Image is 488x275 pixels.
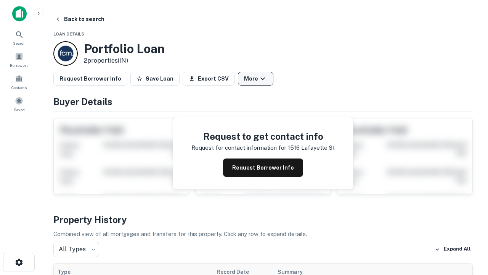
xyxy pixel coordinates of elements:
p: 2 properties (IN) [84,56,165,65]
h4: Buyer Details [53,95,473,108]
button: Expand All [433,244,473,255]
h3: Portfolio Loan [84,42,165,56]
img: capitalize-icon.png [12,6,27,21]
a: Borrowers [2,49,36,70]
button: Request Borrower Info [53,72,127,86]
a: Contacts [2,71,36,92]
p: Request for contact information for [191,143,286,152]
button: Request Borrower Info [223,159,303,177]
p: Combined view of all mortgages and transfers for this property. Click any row to expand details. [53,230,473,239]
button: Back to search [52,12,108,26]
p: 1516 lafayette st [288,143,335,152]
span: Saved [14,107,25,113]
h4: Property History [53,213,473,226]
a: Saved [2,94,36,114]
div: All Types [53,242,99,257]
span: Loan Details [53,32,84,36]
h4: Request to get contact info [191,129,335,143]
span: Contacts [11,84,27,91]
span: Search [13,40,26,46]
button: Export CSV [183,72,235,86]
iframe: Chat Widget [450,214,488,251]
button: Save Loan [130,72,180,86]
span: Borrowers [10,62,28,68]
a: Search [2,27,36,48]
button: More [238,72,273,86]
